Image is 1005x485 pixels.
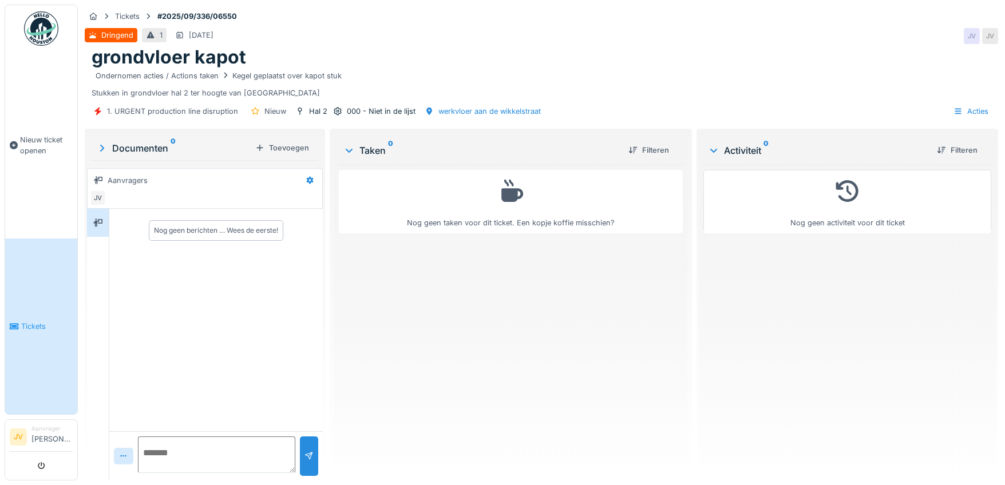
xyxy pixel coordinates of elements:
[107,106,238,117] div: 1. URGENT production line disruption
[154,225,278,236] div: Nog geen berichten … Wees de eerste!
[948,103,994,120] div: Acties
[96,70,342,81] div: Ondernomen acties / Actions taken Kegel geplaatst over kapot stuk
[347,106,416,117] div: 000 - Niet in de lijst
[624,142,674,158] div: Filteren
[932,142,982,158] div: Filteren
[711,175,984,228] div: Nog geen activiteit voor dit ticket
[438,106,541,117] div: werkvloer aan de wikkelstraat
[24,11,58,46] img: Badge_color-CXgf-gQk.svg
[10,424,73,452] a: JV Aanvrager[PERSON_NAME]
[251,140,314,156] div: Toevoegen
[5,238,77,414] a: Tickets
[5,52,77,238] a: Nieuw ticket openen
[10,428,27,446] li: JV
[309,106,327,117] div: Hal 2
[153,11,242,22] strong: #2025/09/336/06550
[108,175,148,186] div: Aanvragers
[189,30,213,41] div: [DATE]
[92,69,991,98] div: Stukken in grondvloer hal 2 ter hoogte van [GEOGRAPHIC_DATA]
[92,46,246,68] h1: grondvloer kapot
[346,175,676,228] div: Nog geen taken voor dit ticket. Een kopje koffie misschien?
[160,30,163,41] div: 1
[101,30,133,41] div: Dringend
[20,134,73,156] span: Nieuw ticket openen
[96,141,251,155] div: Documenten
[343,144,620,157] div: Taken
[90,190,106,206] div: JV
[31,424,73,433] div: Aanvrager
[763,144,769,157] sup: 0
[264,106,286,117] div: Nieuw
[21,321,73,332] span: Tickets
[388,144,393,157] sup: 0
[982,28,998,44] div: JV
[115,11,140,22] div: Tickets
[171,141,176,155] sup: 0
[31,424,73,449] li: [PERSON_NAME]
[708,144,928,157] div: Activiteit
[964,28,980,44] div: JV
